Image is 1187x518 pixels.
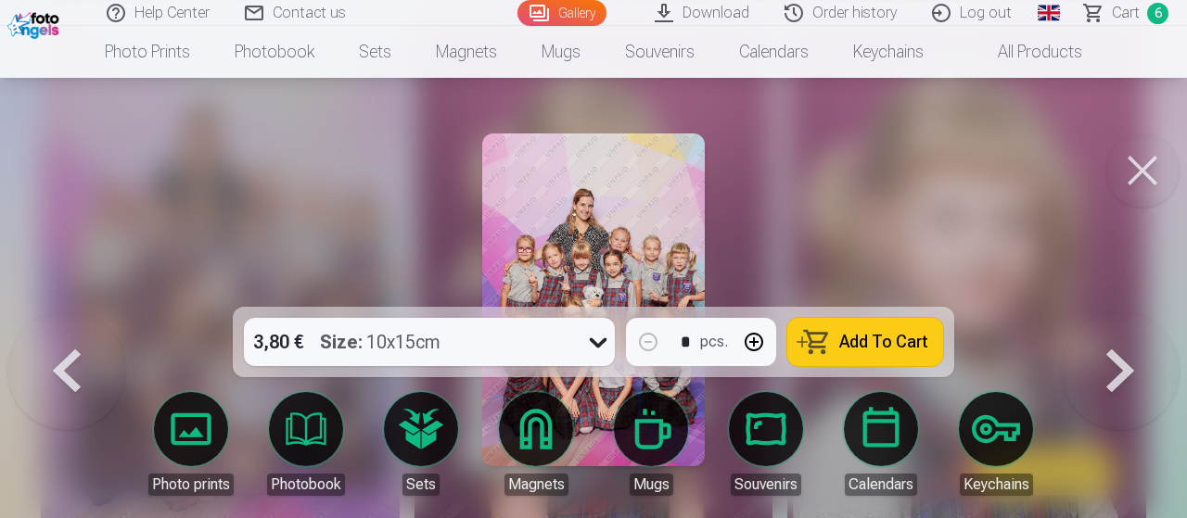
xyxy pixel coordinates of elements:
a: Sets [369,392,473,496]
div: Calendars [845,474,917,496]
img: /fa2 [7,7,64,39]
a: Magnets [414,26,519,78]
a: Calendars [829,392,933,496]
div: 3,80 € [244,318,313,366]
a: Keychains [944,392,1048,496]
strong: Size : [320,329,363,355]
a: Photobook [212,26,337,78]
span: Add To Cart [839,334,928,350]
div: Photo prints [148,474,234,496]
a: Sets [337,26,414,78]
a: Photobook [254,392,358,496]
div: Sets [402,474,440,496]
a: Souvenirs [603,26,717,78]
a: Mugs [519,26,603,78]
span: Сart [1112,2,1140,24]
a: All products [946,26,1104,78]
a: Magnets [484,392,588,496]
div: Photobook [267,474,345,496]
span: 6 [1147,3,1168,24]
div: 10x15cm [320,318,440,366]
div: Souvenirs [731,474,801,496]
div: pcs. [700,331,728,353]
a: Souvenirs [714,392,818,496]
a: Calendars [717,26,831,78]
a: Photo prints [83,26,212,78]
a: Photo prints [139,392,243,496]
a: Mugs [599,392,703,496]
div: Keychains [960,474,1033,496]
a: Keychains [831,26,946,78]
div: Mugs [630,474,673,496]
button: Add To Cart [787,318,943,366]
div: Magnets [504,474,568,496]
